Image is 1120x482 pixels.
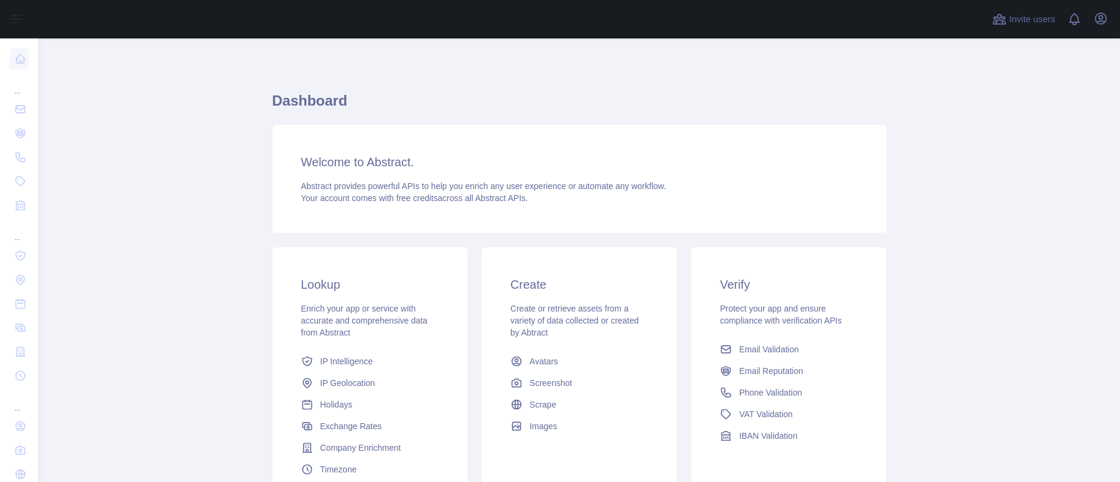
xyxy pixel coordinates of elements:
span: Your account comes with across all Abstract APIs. [301,193,528,203]
span: Invite users [1009,13,1055,26]
span: VAT Validation [739,408,792,420]
h3: Verify [720,276,857,293]
div: ... [10,218,29,243]
span: free credits [397,193,438,203]
span: Screenshot [530,377,572,389]
a: Timezone [296,459,443,480]
span: Enrich your app or service with accurate and comprehensive data from Abstract [301,304,428,337]
h3: Create [511,276,648,293]
span: Exchange Rates [320,420,382,432]
a: Avatars [506,351,653,372]
span: IBAN Validation [739,430,797,442]
a: Email Validation [715,339,862,360]
h1: Dashboard [272,91,887,120]
a: Email Reputation [715,360,862,382]
span: Scrape [530,399,556,411]
div: ... [10,72,29,96]
a: Screenshot [506,372,653,394]
a: Images [506,415,653,437]
h3: Lookup [301,276,439,293]
a: IBAN Validation [715,425,862,447]
span: Company Enrichment [320,442,401,454]
span: Images [530,420,557,432]
span: Holidays [320,399,353,411]
span: Avatars [530,355,558,367]
span: Email Validation [739,343,798,355]
span: Timezone [320,463,357,475]
span: IP Intelligence [320,355,373,367]
a: IP Geolocation [296,372,443,394]
button: Invite users [990,10,1058,29]
a: Scrape [506,394,653,415]
span: Phone Validation [739,387,802,399]
a: Phone Validation [715,382,862,403]
a: VAT Validation [715,403,862,425]
a: Holidays [296,394,443,415]
a: Exchange Rates [296,415,443,437]
span: Protect your app and ensure compliance with verification APIs [720,304,842,325]
span: Abstract provides powerful APIs to help you enrich any user experience or automate any workflow. [301,181,666,191]
a: IP Intelligence [296,351,443,372]
span: Create or retrieve assets from a variety of data collected or created by Abtract [511,304,639,337]
span: IP Geolocation [320,377,376,389]
h3: Welcome to Abstract. [301,154,858,170]
span: Email Reputation [739,365,803,377]
a: Company Enrichment [296,437,443,459]
div: ... [10,389,29,413]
